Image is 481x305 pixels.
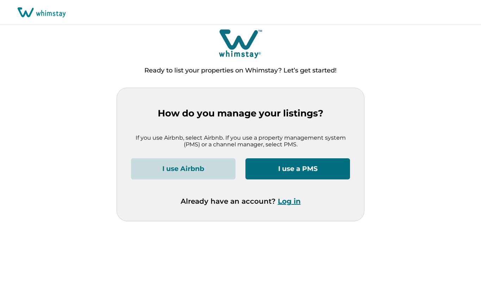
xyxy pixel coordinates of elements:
p: How do you manage your listings? [131,108,350,119]
p: If you use Airbnb, select Airbnb. If you use a property management system (PMS) or a channel mana... [131,134,350,148]
button: I use a PMS [245,158,350,179]
p: Ready to list your properties on Whimstay? Let’s get started! [144,67,337,74]
button: Log in [278,197,301,205]
p: Already have an account? [181,197,301,205]
button: I use Airbnb [131,158,236,179]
